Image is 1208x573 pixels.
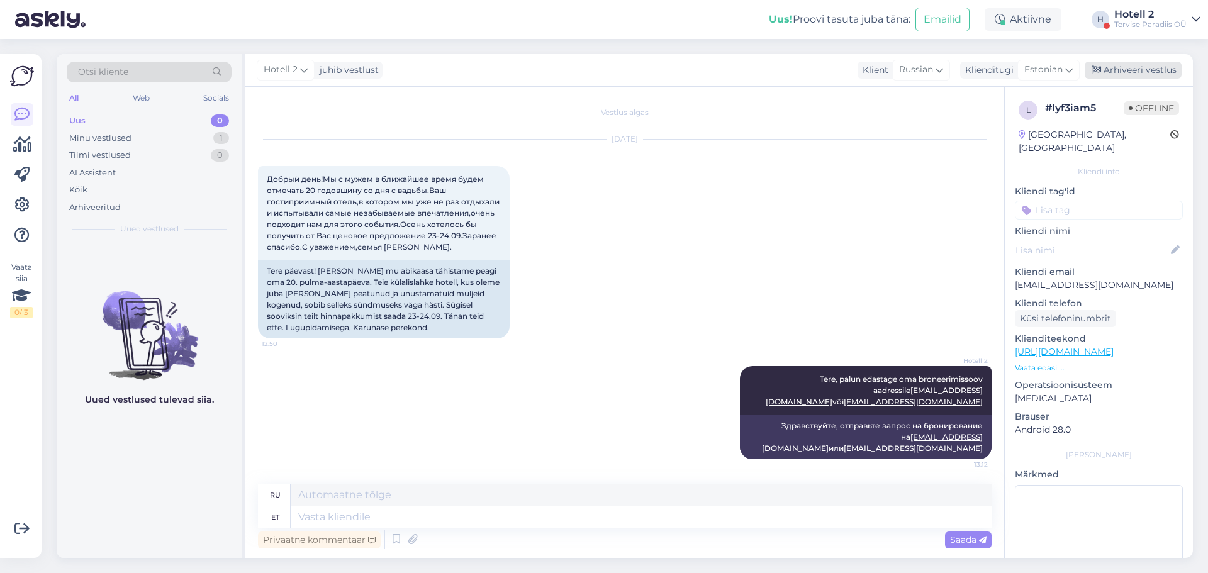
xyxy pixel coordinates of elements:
[1015,225,1183,238] p: Kliendi nimi
[1015,201,1183,220] input: Lisa tag
[267,174,501,252] span: Добрый день!Мы с мужем в ближайшее время будем отмечать 20 годовщину со дня с вадьбы.Ваш гостипри...
[120,223,179,235] span: Uued vestlused
[1015,310,1116,327] div: Küsi telefoninumbrit
[844,397,983,406] a: [EMAIL_ADDRESS][DOMAIN_NAME]
[1015,243,1168,257] input: Lisa nimi
[844,443,983,453] a: [EMAIL_ADDRESS][DOMAIN_NAME]
[69,132,131,145] div: Minu vestlused
[985,8,1061,31] div: Aktiivne
[78,65,128,79] span: Otsi kliente
[1015,468,1183,481] p: Märkmed
[960,64,1014,77] div: Klienditugi
[1015,392,1183,405] p: [MEDICAL_DATA]
[211,114,229,127] div: 0
[130,90,152,106] div: Web
[1015,332,1183,345] p: Klienditeekond
[1015,423,1183,437] p: Android 28.0
[10,262,33,318] div: Vaata siia
[1015,379,1183,392] p: Operatsioonisüsteem
[1015,185,1183,198] p: Kliendi tag'id
[10,307,33,318] div: 0 / 3
[1045,101,1124,116] div: # lyf3iam5
[1024,63,1063,77] span: Estonian
[1015,346,1114,357] a: [URL][DOMAIN_NAME]
[315,64,379,77] div: juhib vestlust
[1092,11,1109,28] div: H
[941,460,988,469] span: 13:12
[69,114,86,127] div: Uus
[1015,362,1183,374] p: Vaata edasi ...
[213,132,229,145] div: 1
[1015,279,1183,292] p: [EMAIL_ADDRESS][DOMAIN_NAME]
[915,8,970,31] button: Emailid
[1019,128,1170,155] div: [GEOGRAPHIC_DATA], [GEOGRAPHIC_DATA]
[1015,297,1183,310] p: Kliendi telefon
[950,534,987,545] span: Saada
[258,133,992,145] div: [DATE]
[262,339,309,348] span: 12:50
[69,149,131,162] div: Tiimi vestlused
[1015,410,1183,423] p: Brauser
[271,506,279,528] div: et
[201,90,232,106] div: Socials
[69,201,121,214] div: Arhiveeritud
[1114,19,1187,30] div: Tervise Paradiis OÜ
[1114,9,1187,19] div: Hotell 2
[258,260,510,338] div: Tere päevast! [PERSON_NAME] mu abikaasa tähistame peagi oma 20. pulma-aastapäeva. Teie külalislah...
[69,167,116,179] div: AI Assistent
[57,269,242,382] img: No chats
[1026,105,1031,114] span: l
[769,12,910,27] div: Proovi tasuta juba täna:
[858,64,888,77] div: Klient
[258,531,381,548] div: Privaatne kommentaar
[85,393,214,406] p: Uued vestlused tulevad siia.
[1085,62,1182,79] div: Arhiveeri vestlus
[270,484,281,506] div: ru
[740,415,992,459] div: Здравствуйте, отправьте запрос на бронирование на или
[899,63,933,77] span: Russian
[211,149,229,162] div: 0
[258,107,992,118] div: Vestlus algas
[1015,265,1183,279] p: Kliendi email
[10,64,34,88] img: Askly Logo
[69,184,87,196] div: Kõik
[1015,449,1183,460] div: [PERSON_NAME]
[1114,9,1200,30] a: Hotell 2Tervise Paradiis OÜ
[766,374,985,406] span: Tere, palun edastage oma broneerimissoov aadressile või
[769,13,793,25] b: Uus!
[941,356,988,365] span: Hotell 2
[1124,101,1179,115] span: Offline
[67,90,81,106] div: All
[264,63,298,77] span: Hotell 2
[1015,166,1183,177] div: Kliendi info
